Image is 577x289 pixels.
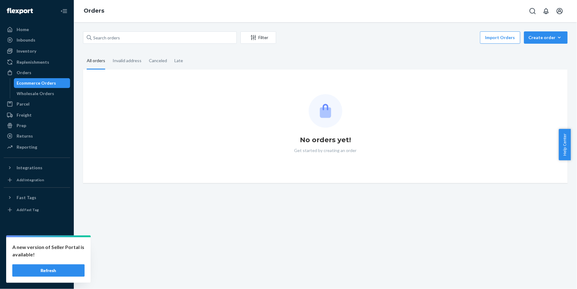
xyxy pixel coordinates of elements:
[113,53,141,69] div: Invalid address
[174,53,183,69] div: Late
[4,46,70,56] a: Inventory
[84,7,104,14] a: Orders
[7,8,33,14] img: Flexport logo
[79,2,109,20] ol: breadcrumbs
[294,147,357,154] p: Get started by creating an order
[17,26,29,33] div: Home
[4,131,70,141] a: Returns
[4,205,70,215] a: Add Fast Tag
[4,142,70,152] a: Reporting
[87,53,105,70] div: All orders
[17,80,56,86] div: Ecommerce Orders
[309,94,342,128] img: Empty list
[17,48,36,54] div: Inventory
[529,34,563,41] div: Create order
[12,264,85,277] button: Refresh
[4,121,70,130] a: Prep
[4,240,70,250] a: Settings
[17,122,26,129] div: Prep
[241,31,276,44] button: Filter
[58,5,70,17] button: Close Navigation
[17,90,54,97] div: Wholesale Orders
[540,5,552,17] button: Open notifications
[524,31,568,44] button: Create order
[241,34,276,41] div: Filter
[14,89,70,98] a: Wholesale Orders
[17,112,32,118] div: Freight
[4,272,70,282] button: Give Feedback
[17,101,30,107] div: Parcel
[12,243,85,258] p: A new version of Seller Portal is available!
[4,25,70,34] a: Home
[17,165,42,171] div: Integrations
[17,177,44,183] div: Add Integration
[17,59,49,65] div: Replenishments
[17,133,33,139] div: Returns
[17,207,39,212] div: Add Fast Tag
[17,144,37,150] div: Reporting
[4,68,70,78] a: Orders
[83,31,237,44] input: Search orders
[14,78,70,88] a: Ecommerce Orders
[527,5,539,17] button: Open Search Box
[4,261,70,271] a: Help Center
[554,5,566,17] button: Open account menu
[4,35,70,45] a: Inbounds
[480,31,520,44] button: Import Orders
[17,195,36,201] div: Fast Tags
[4,163,70,173] button: Integrations
[4,193,70,203] button: Fast Tags
[149,53,167,69] div: Canceled
[4,99,70,109] a: Parcel
[17,37,35,43] div: Inbounds
[300,135,351,145] h1: No orders yet!
[17,70,31,76] div: Orders
[559,129,571,160] button: Help Center
[4,251,70,261] a: Talk to Support
[4,175,70,185] a: Add Integration
[4,110,70,120] a: Freight
[4,57,70,67] a: Replenishments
